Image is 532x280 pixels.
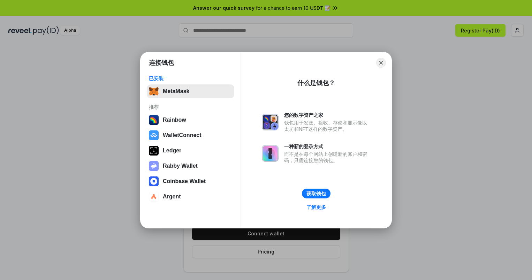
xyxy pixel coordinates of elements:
button: Close [376,58,386,68]
img: svg+xml,%3Csvg%20width%3D%22120%22%20height%3D%22120%22%20viewBox%3D%220%200%20120%20120%22%20fil... [149,115,159,125]
a: 了解更多 [302,203,330,212]
div: Rainbow [163,117,186,123]
div: 了解更多 [306,204,326,210]
div: 您的数字资产之家 [284,112,371,118]
div: 推荐 [149,104,232,110]
div: 已安装 [149,75,232,82]
div: 获取钱包 [306,190,326,197]
button: 获取钱包 [302,189,330,198]
div: Coinbase Wallet [163,178,206,184]
div: MetaMask [163,88,189,94]
button: Coinbase Wallet [147,174,234,188]
img: svg+xml,%3Csvg%20fill%3D%22none%22%20height%3D%2233%22%20viewBox%3D%220%200%2035%2033%22%20width%... [149,86,159,96]
button: WalletConnect [147,128,234,142]
div: 而不是在每个网站上创建新的账户和密码，只需连接您的钱包。 [284,151,371,164]
h1: 连接钱包 [149,59,174,67]
button: Ledger [147,144,234,158]
div: Rabby Wallet [163,163,198,169]
img: svg+xml,%3Csvg%20width%3D%2228%22%20height%3D%2228%22%20viewBox%3D%220%200%2028%2028%22%20fill%3D... [149,192,159,202]
img: svg+xml,%3Csvg%20width%3D%2228%22%20height%3D%2228%22%20viewBox%3D%220%200%2028%2028%22%20fill%3D... [149,130,159,140]
img: svg+xml,%3Csvg%20xmlns%3D%22http%3A%2F%2Fwww.w3.org%2F2000%2Fsvg%22%20width%3D%2228%22%20height%3... [149,146,159,156]
img: svg+xml,%3Csvg%20width%3D%2228%22%20height%3D%2228%22%20viewBox%3D%220%200%2028%2028%22%20fill%3D... [149,176,159,186]
button: MetaMask [147,84,234,98]
div: WalletConnect [163,132,202,138]
img: svg+xml,%3Csvg%20xmlns%3D%22http%3A%2F%2Fwww.w3.org%2F2000%2Fsvg%22%20fill%3D%22none%22%20viewBox... [149,161,159,171]
div: 钱包用于发送、接收、存储和显示像以太坊和NFT这样的数字资产。 [284,120,371,132]
div: 一种新的登录方式 [284,143,371,150]
button: Rabby Wallet [147,159,234,173]
div: 什么是钱包？ [297,79,335,87]
img: svg+xml,%3Csvg%20xmlns%3D%22http%3A%2F%2Fwww.w3.org%2F2000%2Fsvg%22%20fill%3D%22none%22%20viewBox... [262,114,279,130]
div: Ledger [163,147,181,154]
button: Argent [147,190,234,204]
div: Argent [163,194,181,200]
img: svg+xml,%3Csvg%20xmlns%3D%22http%3A%2F%2Fwww.w3.org%2F2000%2Fsvg%22%20fill%3D%22none%22%20viewBox... [262,145,279,162]
button: Rainbow [147,113,234,127]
